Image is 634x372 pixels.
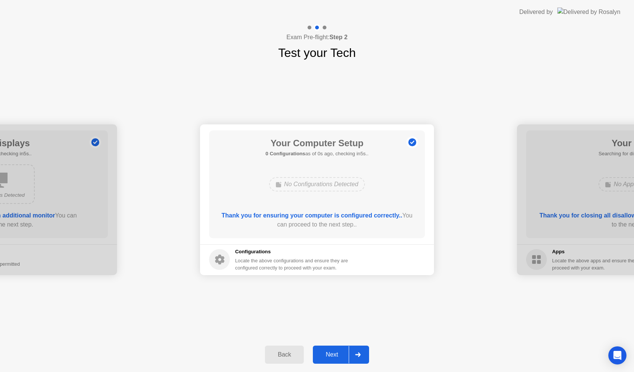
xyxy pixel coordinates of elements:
[267,351,302,358] div: Back
[235,257,349,271] div: Locate the above configurations and ensure they are configured correctly to proceed with your exam.
[266,151,305,156] b: 0 Configurations
[265,346,304,364] button: Back
[329,34,348,40] b: Step 2
[266,150,369,158] h5: as of 0s ago, checking in5s..
[220,211,414,229] div: You can proceed to the next step..
[315,351,349,358] div: Next
[266,136,369,150] h1: Your Computer Setup
[269,177,365,191] div: No Configurations Detected
[313,346,369,364] button: Next
[286,33,348,42] h4: Exam Pre-flight:
[557,8,620,16] img: Delivered by Rosalyn
[278,44,356,62] h1: Test your Tech
[519,8,553,17] div: Delivered by
[222,212,402,219] b: Thank you for ensuring your computer is configured correctly..
[235,248,349,256] h5: Configurations
[608,346,626,364] div: Open Intercom Messenger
